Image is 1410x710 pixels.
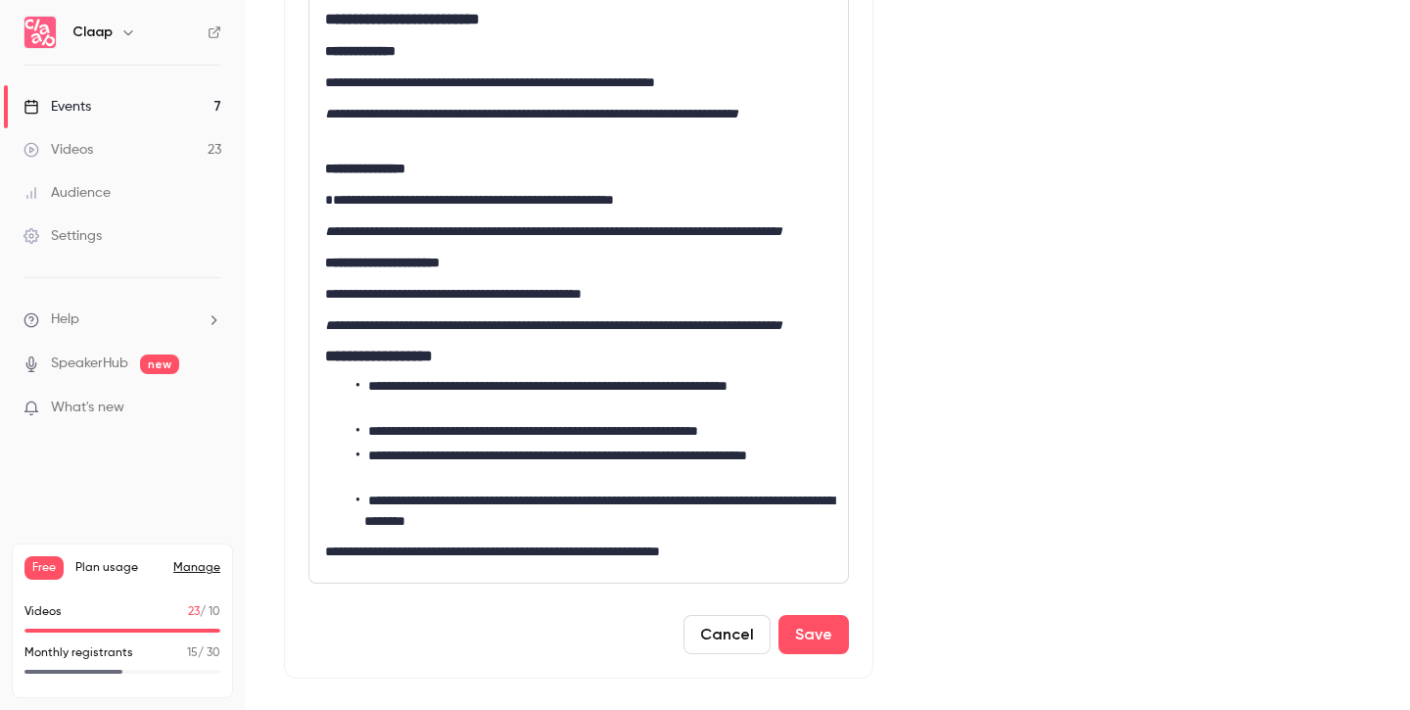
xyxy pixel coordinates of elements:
[23,183,111,203] div: Audience
[75,560,162,576] span: Plan usage
[23,309,221,330] li: help-dropdown-opener
[51,354,128,374] a: SpeakerHub
[198,400,221,417] iframe: Noticeable Trigger
[778,615,849,654] button: Save
[188,603,220,621] p: / 10
[188,606,200,618] span: 23
[72,23,113,42] h6: Claap
[24,556,64,580] span: Free
[683,615,771,654] button: Cancel
[24,644,133,662] p: Monthly registrants
[51,398,124,418] span: What's new
[140,355,179,374] span: new
[187,647,198,659] span: 15
[23,140,93,160] div: Videos
[24,603,62,621] p: Videos
[51,309,79,330] span: Help
[187,644,220,662] p: / 30
[24,17,56,48] img: Claap
[23,226,102,246] div: Settings
[23,97,91,117] div: Events
[173,560,220,576] a: Manage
